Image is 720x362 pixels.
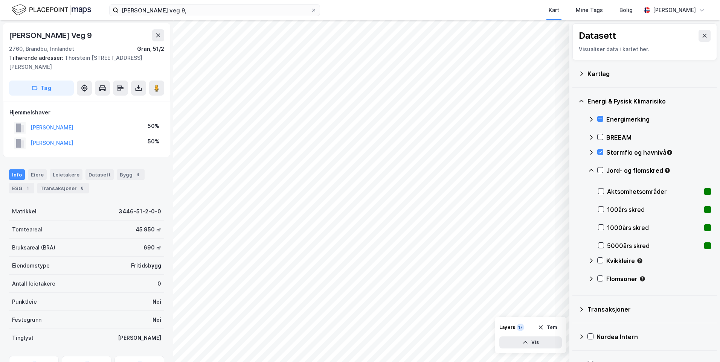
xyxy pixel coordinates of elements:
div: [PERSON_NAME] Veg 9 [9,29,93,41]
div: Nei [153,297,161,306]
div: Tooltip anchor [666,149,673,156]
div: Info [9,169,25,180]
div: Tinglyst [12,333,34,342]
div: ESG [9,183,34,193]
div: Transaksjoner [37,183,89,193]
div: Stormflo og havnivå [606,148,711,157]
div: 50% [148,122,159,131]
span: Tilhørende adresser: [9,55,65,61]
div: Fritidsbygg [131,261,161,270]
div: 690 ㎡ [143,243,161,252]
div: 1 [24,184,31,192]
div: Bolig [619,6,633,15]
div: Leietakere [50,169,82,180]
div: BREEAM [606,133,711,142]
div: Tomteareal [12,225,42,234]
div: Aktsomhetsområder [607,187,701,196]
div: 100års skred [607,205,701,214]
div: Nordea Intern [596,332,711,341]
div: Eiendomstype [12,261,50,270]
div: Kartlag [587,69,711,78]
div: Transaksjoner [587,305,711,314]
div: 8 [78,184,86,192]
iframe: Chat Widget [682,326,720,362]
img: logo.f888ab2527a4732fd821a326f86c7f29.svg [12,3,91,17]
div: Flomsoner [606,274,711,283]
div: Kvikkleire [606,256,711,265]
div: Datasett [579,30,616,42]
div: Mine Tags [576,6,603,15]
button: Tøm [533,321,562,333]
input: Søk på adresse, matrikkel, gårdeiere, leietakere eller personer [119,5,311,16]
div: Bruksareal (BRA) [12,243,55,252]
div: [PERSON_NAME] [118,333,161,342]
div: Antall leietakere [12,279,55,288]
div: Gran, 51/2 [137,44,164,53]
div: Tooltip anchor [636,257,643,264]
div: 5000års skred [607,241,701,250]
div: Hjemmelshaver [9,108,164,117]
div: Nei [153,315,161,324]
div: Visualiser data i kartet her. [579,45,711,54]
div: Thorstein [STREET_ADDRESS][PERSON_NAME] [9,53,158,71]
div: Datasett [85,169,114,180]
div: Festegrunn [12,315,41,324]
div: 45 950 ㎡ [136,225,161,234]
div: [PERSON_NAME] [653,6,696,15]
div: Tooltip anchor [664,167,671,174]
div: 4 [134,171,142,178]
div: Kart [549,6,559,15]
button: Tag [9,81,74,96]
div: Bygg [117,169,145,180]
div: Energimerking [606,115,711,124]
button: Vis [499,336,562,348]
div: Tooltip anchor [639,275,646,282]
div: Matrikkel [12,207,37,216]
div: Layers [499,324,515,330]
div: 1000års skred [607,223,701,232]
div: 3446-51-2-0-0 [119,207,161,216]
div: 0 [157,279,161,288]
div: 17 [517,324,524,331]
div: Jord- og flomskred [606,166,711,175]
div: 50% [148,137,159,146]
div: Eiere [28,169,47,180]
div: 2760, Brandbu, Innlandet [9,44,74,53]
div: Punktleie [12,297,37,306]
div: Energi & Fysisk Klimarisiko [587,97,711,106]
